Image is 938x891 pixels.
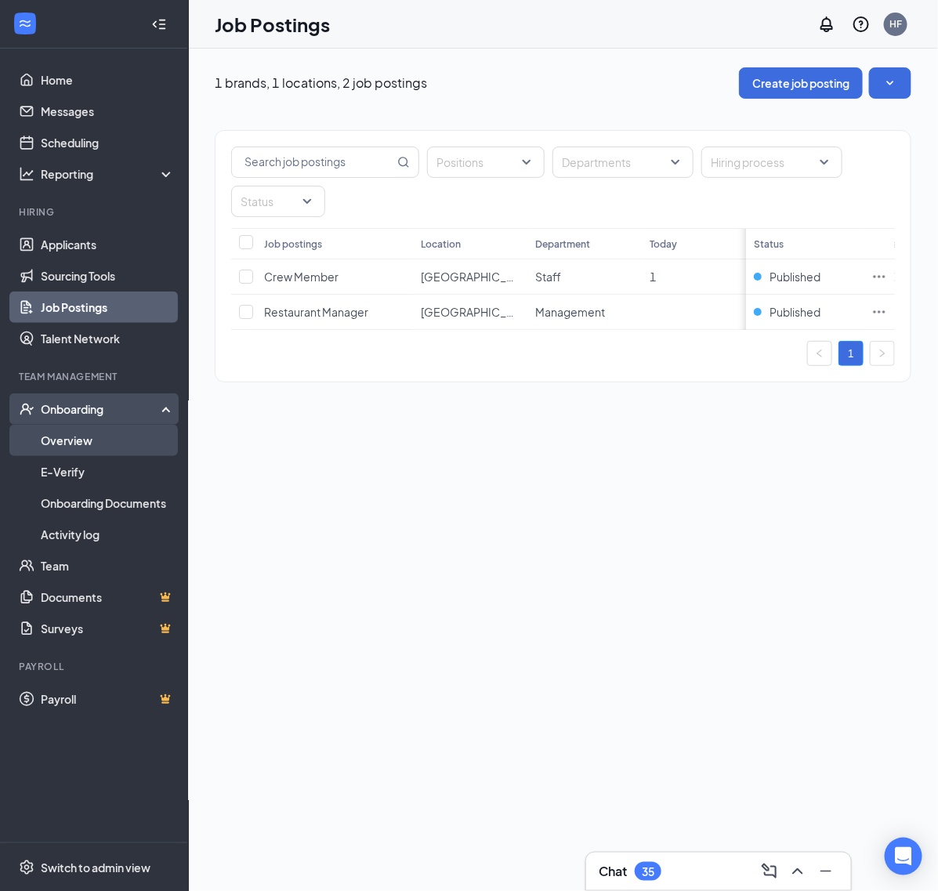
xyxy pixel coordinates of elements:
[421,305,535,319] span: [GEOGRAPHIC_DATA]
[41,487,175,519] a: Onboarding Documents
[41,323,175,354] a: Talent Network
[41,581,175,613] a: DocumentsCrown
[421,270,535,284] span: [GEOGRAPHIC_DATA]
[41,683,175,715] a: PayrollCrown
[397,156,410,168] svg: MagnifyingGlass
[413,259,527,295] td: West Milwaukee
[41,292,175,323] a: Job Postings
[264,237,322,251] div: Job postings
[535,237,590,251] div: Department
[852,15,871,34] svg: QuestionInfo
[41,550,175,581] a: Team
[813,859,838,884] button: Minimize
[215,11,330,38] h1: Job Postings
[19,166,34,182] svg: Analysis
[642,865,654,878] div: 35
[41,519,175,550] a: Activity log
[535,270,561,284] span: Staff
[760,862,779,881] svg: ComposeMessage
[41,401,161,417] div: Onboarding
[785,859,810,884] button: ChevronUp
[19,370,172,383] div: Team Management
[838,341,864,366] li: 1
[41,425,175,456] a: Overview
[151,16,167,32] svg: Collapse
[870,341,895,366] li: Next Page
[746,228,864,259] th: Status
[41,860,150,875] div: Switch to admin view
[264,270,339,284] span: Crew Member
[41,613,175,644] a: SurveysCrown
[739,67,863,99] button: Create job posting
[871,304,887,320] svg: Ellipses
[19,660,172,673] div: Payroll
[885,838,922,875] div: Open Intercom Messenger
[807,341,832,366] li: Previous Page
[870,341,895,366] button: right
[527,259,642,295] td: Staff
[839,342,863,365] a: 1
[650,270,657,284] span: 1
[421,237,461,251] div: Location
[757,859,782,884] button: ComposeMessage
[41,456,175,487] a: E-Verify
[19,205,172,219] div: Hiring
[264,305,368,319] span: Restaurant Manager
[770,304,820,320] span: Published
[599,863,627,880] h3: Chat
[815,349,824,358] span: left
[788,862,807,881] svg: ChevronUp
[41,64,175,96] a: Home
[871,269,887,284] svg: Ellipses
[889,17,902,31] div: HF
[215,74,427,92] p: 1 brands, 1 locations, 2 job postings
[807,341,832,366] button: left
[41,229,175,260] a: Applicants
[19,401,34,417] svg: UserCheck
[41,260,175,292] a: Sourcing Tools
[882,75,898,91] svg: SmallChevronDown
[535,305,605,319] span: Management
[817,15,836,34] svg: Notifications
[17,16,33,31] svg: WorkstreamLogo
[770,269,820,284] span: Published
[41,127,175,158] a: Scheduling
[41,96,175,127] a: Messages
[413,295,527,330] td: West Milwaukee
[643,228,757,259] th: Today
[817,862,835,881] svg: Minimize
[19,860,34,875] svg: Settings
[869,67,911,99] button: SmallChevronDown
[232,147,394,177] input: Search job postings
[41,166,176,182] div: Reporting
[527,295,642,330] td: Management
[878,349,887,358] span: right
